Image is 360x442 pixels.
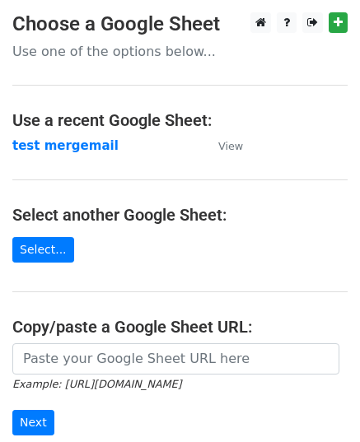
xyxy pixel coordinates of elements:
[12,237,74,263] a: Select...
[12,205,348,225] h4: Select another Google Sheet:
[12,410,54,435] input: Next
[202,138,243,153] a: View
[12,378,181,390] small: Example: [URL][DOMAIN_NAME]
[12,138,119,153] a: test mergemail
[12,12,348,36] h3: Choose a Google Sheet
[12,43,348,60] p: Use one of the options below...
[218,140,243,152] small: View
[12,343,339,375] input: Paste your Google Sheet URL here
[12,317,348,337] h4: Copy/paste a Google Sheet URL:
[12,110,348,130] h4: Use a recent Google Sheet:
